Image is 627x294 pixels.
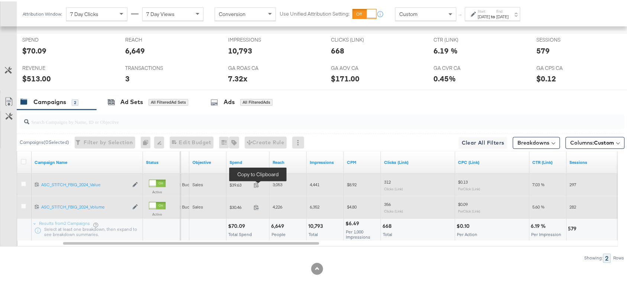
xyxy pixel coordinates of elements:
input: Search Campaigns by Name, ID or Objective [29,110,570,125]
span: $0.13 [458,178,468,184]
span: CLICKS (LINK) [331,35,387,42]
a: The number of clicks on links appearing on your ad or Page that direct people to your sites off F... [384,158,452,164]
div: Showing: [584,254,603,259]
span: 5.60 % [533,203,545,209]
span: 312 [384,178,391,184]
div: 2 [72,98,78,105]
div: 6.19 % [434,44,458,55]
span: GA AOV CA [331,63,387,70]
label: Active [149,188,166,193]
span: 4,226 [273,203,282,209]
span: Total Spend [228,230,252,236]
span: 282 [570,203,576,209]
div: $513.00 [22,72,51,83]
div: Rows [613,254,625,259]
div: 2 [603,252,611,262]
div: $6.49 [345,219,361,226]
div: 3 [125,72,130,83]
span: Total [309,230,318,236]
span: Per Impression [532,230,562,236]
span: 7.03 % [533,181,545,186]
div: 6,649 [271,222,286,229]
div: 579 [537,44,550,55]
sub: Clicks (Link) [384,185,403,190]
a: Your campaign's objective. [192,158,224,164]
div: 0.45% [434,72,456,83]
div: Campaigns [33,97,66,105]
span: $39.63 [230,181,251,187]
div: $0.10 [457,222,472,229]
button: Breakdowns [513,136,560,148]
a: ASC_STITCH_FBIG_2024_Volume [41,203,129,209]
span: GA CVR CA [434,63,490,70]
div: 10,793 [228,44,252,55]
a: Your campaign name. [35,158,140,164]
div: [DATE] [497,12,509,18]
span: Clear All Filters [462,137,504,146]
span: 356 [384,200,391,206]
strong: to [490,12,497,18]
div: $70.09 [228,222,247,229]
div: Campaigns ( 0 Selected) [20,138,69,145]
sub: Per Click (Link) [458,185,481,190]
span: 4,441 [310,181,319,186]
span: GA ROAS CA [228,63,284,70]
span: ↑ [457,13,464,15]
span: IMPRESSIONS [228,35,284,42]
span: SPEND [22,35,78,42]
div: $0.12 [537,72,556,83]
label: Use Unified Attribution Setting: [280,9,350,16]
div: 668 [383,222,394,229]
a: Shows the current state of your Ad Campaign. [146,158,177,164]
a: The number of clicks received on a link in your ad divided by the number of impressions. [533,158,564,164]
a: The total amount spent to date. [230,158,267,164]
span: Custom [399,9,418,16]
span: $8.92 [347,181,357,186]
div: $171.00 [331,72,360,83]
span: REVENUE [22,63,78,70]
span: $0.09 [458,200,468,206]
div: Ads [224,97,235,105]
label: Start: [478,7,490,12]
div: 579 [568,224,579,231]
span: SESSIONS [537,35,592,42]
span: REACH [125,35,181,42]
span: Sales [192,203,203,209]
span: Per Action [457,230,478,236]
span: Custom [594,138,614,145]
a: The average cost for each link click you've received from your ad. [458,158,527,164]
span: $4.80 [347,203,357,209]
span: 6,352 [310,203,319,209]
div: All Filtered Ads [240,98,273,104]
sub: Per Click (Link) [458,208,481,212]
span: Per 1,000 Impressions [346,228,370,239]
span: Sales [192,181,203,186]
div: $70.09 [22,44,46,55]
div: 6.19 % [531,222,548,229]
label: End: [497,7,509,12]
span: 7 Day Views [146,9,175,16]
sub: Clicks (Link) [384,208,403,212]
div: [DATE] [478,12,490,18]
span: CTR (LINK) [434,35,490,42]
label: Active [149,211,166,216]
div: All Filtered Ad Sets [149,98,188,104]
span: $30.46 [230,203,251,209]
div: Attribution Window: [22,10,62,15]
div: 668 [331,44,344,55]
div: ASC_STITCH_FBIG_2024_Value [41,181,129,187]
span: Conversion [219,9,246,16]
span: Columns: [571,138,614,145]
div: 7.32x [228,72,247,83]
div: 6,649 [125,44,145,55]
span: 3,053 [273,181,282,186]
span: GA CPS CA [537,63,592,70]
span: Total [383,230,392,236]
span: TRANSACTIONS [125,63,181,70]
div: 10,793 [308,222,325,229]
button: Clear All Filters [459,136,507,148]
span: People [272,230,286,236]
span: 297 [570,181,576,186]
div: Ad Sets [120,97,143,105]
a: The average cost you've paid to have 1,000 impressions of your ad. [347,158,378,164]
